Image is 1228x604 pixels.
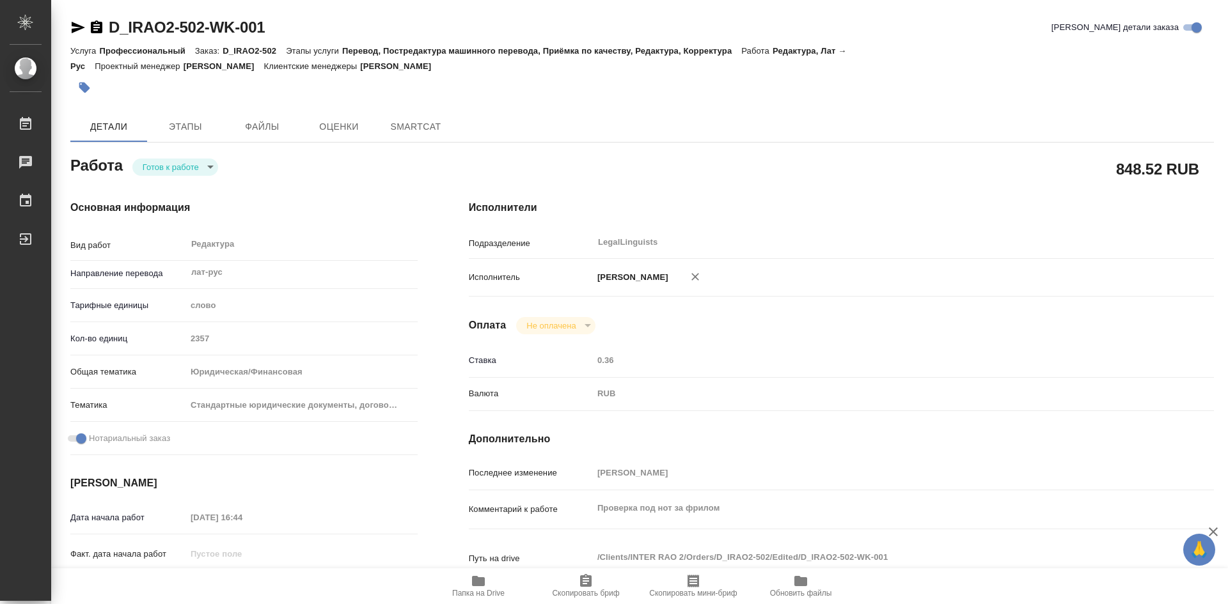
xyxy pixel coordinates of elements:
span: [PERSON_NAME] детали заказа [1051,21,1179,34]
button: Папка на Drive [425,568,532,604]
button: Не оплачена [523,320,579,331]
p: Услуга [70,46,99,56]
h2: Работа [70,153,123,176]
p: Последнее изменение [469,467,593,479]
button: Обновить файлы [747,568,854,604]
p: Факт. дата начала работ [70,548,186,561]
p: Валюта [469,387,593,400]
button: Добавить тэг [70,74,98,102]
span: SmartCat [385,119,446,135]
span: Детали [78,119,139,135]
button: Скопировать ссылку для ЯМессенджера [70,20,86,35]
input: Пустое поле [593,351,1152,369]
span: Скопировать бриф [552,589,619,598]
p: [PERSON_NAME] [360,61,441,71]
p: D_IRAO2-502 [223,46,286,56]
button: Удалить исполнителя [681,263,709,291]
h4: Основная информация [70,200,418,215]
p: Путь на drive [469,552,593,565]
span: Обновить файлы [770,589,832,598]
input: Пустое поле [186,508,298,527]
p: Перевод, Постредактура машинного перевода, Приёмка по качеству, Редактура, Корректура [342,46,741,56]
p: Направление перевода [70,267,186,280]
span: Папка на Drive [452,589,505,598]
span: 🙏 [1188,536,1210,563]
input: Пустое поле [593,463,1152,482]
p: Этапы услуги [286,46,342,56]
span: Этапы [155,119,216,135]
button: Скопировать мини-бриф [640,568,747,604]
div: Готов к работе [132,159,218,176]
p: [PERSON_NAME] [184,61,264,71]
p: Ставка [469,354,593,367]
p: Тарифные единицы [70,299,186,312]
span: Скопировать мини-бриф [649,589,737,598]
p: Тематика [70,399,186,412]
p: Проектный менеджер [95,61,183,71]
p: Профессиональный [99,46,194,56]
div: слово [186,295,418,316]
p: Комментарий к работе [469,503,593,516]
div: Юридическая/Финансовая [186,361,418,383]
h4: Оплата [469,318,507,333]
h4: [PERSON_NAME] [70,476,418,491]
p: Клиентские менеджеры [264,61,361,71]
div: RUB [593,383,1152,405]
span: Нотариальный заказ [89,432,170,445]
textarea: /Clients/INTER RAO 2/Orders/D_IRAO2-502/Edited/D_IRAO2-502-WK-001 [593,546,1152,568]
p: Исполнитель [469,271,593,284]
p: Дата начала работ [70,511,186,524]
button: Скопировать ссылку [89,20,104,35]
p: Общая тематика [70,366,186,378]
div: Стандартные юридические документы, договоры, уставы [186,394,418,416]
input: Пустое поле [186,545,298,563]
h2: 848.52 RUB [1116,158,1199,180]
h4: Дополнительно [469,431,1214,447]
button: 🙏 [1183,534,1215,566]
textarea: Проверка под нот за фрилом [593,497,1152,519]
button: Готов к работе [139,162,203,173]
input: Пустое поле [186,329,418,348]
a: D_IRAO2-502-WK-001 [109,19,265,36]
span: Оценки [308,119,370,135]
p: Подразделение [469,237,593,250]
p: Кол-во единиц [70,332,186,345]
p: Заказ: [195,46,223,56]
p: Вид работ [70,239,186,252]
span: Файлы [232,119,293,135]
p: [PERSON_NAME] [593,271,668,284]
button: Скопировать бриф [532,568,640,604]
p: Работа [741,46,773,56]
h4: Исполнители [469,200,1214,215]
div: Готов к работе [516,317,595,334]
